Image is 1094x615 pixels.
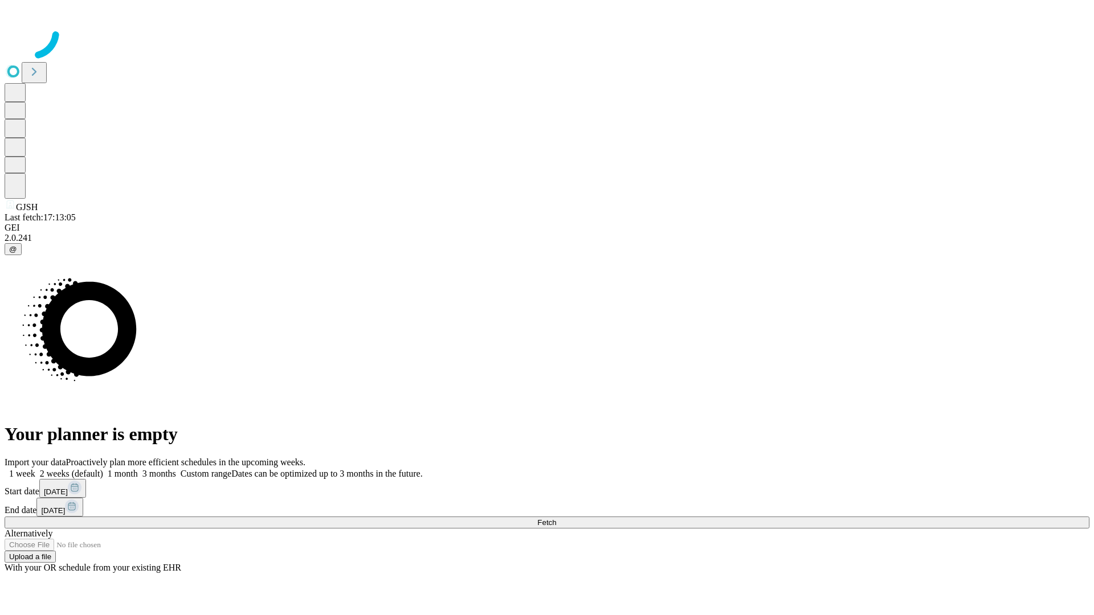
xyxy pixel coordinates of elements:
[5,212,76,222] span: Last fetch: 17:13:05
[66,457,305,467] span: Proactively plan more efficient schedules in the upcoming weeks.
[5,233,1089,243] div: 2.0.241
[9,469,35,478] span: 1 week
[5,424,1089,445] h1: Your planner is empty
[5,551,56,563] button: Upload a file
[41,506,65,515] span: [DATE]
[40,469,103,478] span: 2 weeks (default)
[5,516,1089,528] button: Fetch
[5,223,1089,233] div: GEI
[142,469,176,478] span: 3 months
[181,469,231,478] span: Custom range
[9,245,17,253] span: @
[36,498,83,516] button: [DATE]
[39,479,86,498] button: [DATE]
[44,487,68,496] span: [DATE]
[5,528,52,538] span: Alternatively
[5,457,66,467] span: Import your data
[537,518,556,527] span: Fetch
[5,243,22,255] button: @
[108,469,138,478] span: 1 month
[5,563,181,572] span: With your OR schedule from your existing EHR
[231,469,422,478] span: Dates can be optimized up to 3 months in the future.
[16,202,38,212] span: GJSH
[5,479,1089,498] div: Start date
[5,498,1089,516] div: End date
